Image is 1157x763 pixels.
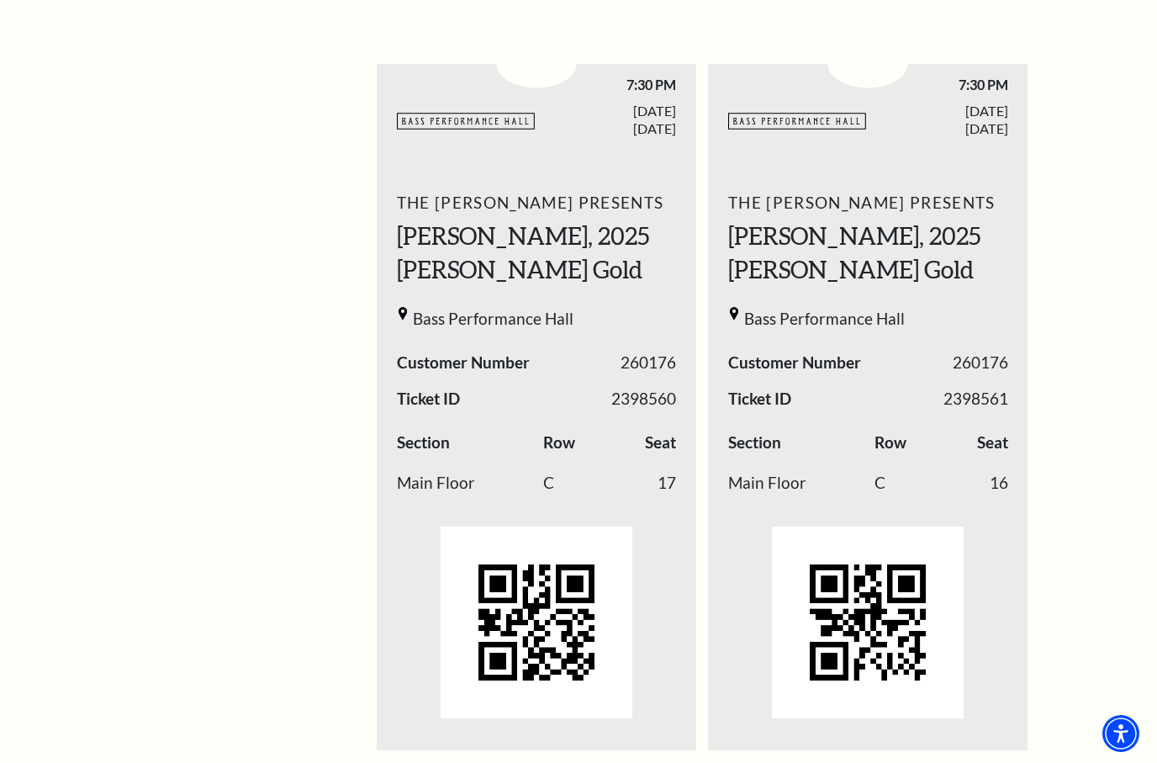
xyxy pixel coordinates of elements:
label: Seat [977,431,1008,455]
td: C [543,463,618,503]
span: 260176 [953,351,1008,375]
td: 17 [618,463,676,503]
div: Accessibility Menu [1102,715,1139,752]
span: Customer Number [397,351,530,375]
span: Ticket ID [397,387,460,411]
span: Bass Performance Hall [744,307,905,331]
label: Section [728,431,781,455]
span: Customer Number [728,351,861,375]
td: C [874,463,949,503]
label: Seat [645,431,676,455]
span: 2398560 [611,387,676,411]
td: Main Floor [397,463,543,503]
td: Main Floor [728,463,874,503]
span: 7:30 PM [536,76,676,93]
span: 2398561 [943,387,1008,411]
span: The [PERSON_NAME] Presents [397,189,677,216]
h2: [PERSON_NAME], 2025 [PERSON_NAME] Gold [397,220,677,287]
span: Bass Performance Hall [413,307,573,331]
label: Row [543,431,575,455]
span: Ticket ID [728,387,791,411]
td: 16 [949,463,1007,503]
span: [DATE] [DATE] [868,102,1007,137]
span: The [PERSON_NAME] Presents [728,189,1008,216]
span: 7:30 PM [868,76,1007,93]
label: Section [397,431,450,455]
span: 260176 [621,351,676,375]
h2: [PERSON_NAME], 2025 [PERSON_NAME] Gold [728,220,1008,287]
label: Row [874,431,906,455]
span: [DATE] [DATE] [536,102,676,137]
